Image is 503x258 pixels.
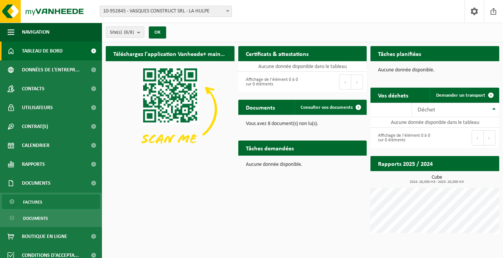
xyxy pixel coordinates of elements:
[246,162,360,167] p: Aucune donnée disponible.
[22,174,51,193] span: Documents
[472,130,484,145] button: Previous
[124,30,134,35] count: (8/8)
[22,60,80,79] span: Données de l'entrepr...
[22,227,67,246] span: Boutique en ligne
[22,136,49,155] span: Calendrier
[238,100,282,114] h2: Documents
[110,27,134,38] span: Site(s)
[106,46,235,61] h2: Téléchargez l'application Vanheede+ maintenant!
[378,68,492,73] p: Aucune donnée disponible.
[246,121,360,127] p: Vous avez 8 document(s) non lu(s).
[23,195,42,209] span: Factures
[22,79,45,98] span: Contacts
[484,130,495,145] button: Next
[436,93,485,98] span: Demander un transport
[2,195,100,209] a: Factures
[370,117,499,128] td: Aucune donnée disponible dans le tableau
[23,211,48,226] span: Documents
[238,61,367,72] td: Aucune donnée disponible dans le tableau
[242,74,299,90] div: Affichage de l'élément 0 à 0 sur 0 éléments
[22,42,63,60] span: Tableau de bord
[22,117,48,136] span: Contrat(s)
[418,107,435,113] span: Déchet
[149,26,166,39] button: OK
[22,155,45,174] span: Rapports
[238,46,316,61] h2: Certificats & attestations
[22,98,53,117] span: Utilisateurs
[374,180,499,184] span: 2024: 28,000 m3 - 2025: 20,000 m3
[301,105,353,110] span: Consulter vos documents
[430,88,498,103] a: Demander un transport
[374,130,431,146] div: Affichage de l'élément 0 à 0 sur 0 éléments
[22,23,49,42] span: Navigation
[339,74,351,90] button: Previous
[434,171,498,186] a: Consulter les rapports
[238,141,301,155] h2: Tâches demandées
[106,26,144,38] button: Site(s)(8/8)
[374,175,499,184] h3: Cube
[100,6,231,17] span: 10-952845 - VASQUES CONSTRUCT SRL - LA HULPE
[295,100,366,115] a: Consulter vos documents
[351,74,363,90] button: Next
[370,46,429,61] h2: Tâches planifiées
[370,156,440,171] h2: Rapports 2025 / 2024
[2,211,100,225] a: Documents
[106,61,235,158] img: Download de VHEPlus App
[370,88,416,102] h2: Vos déchets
